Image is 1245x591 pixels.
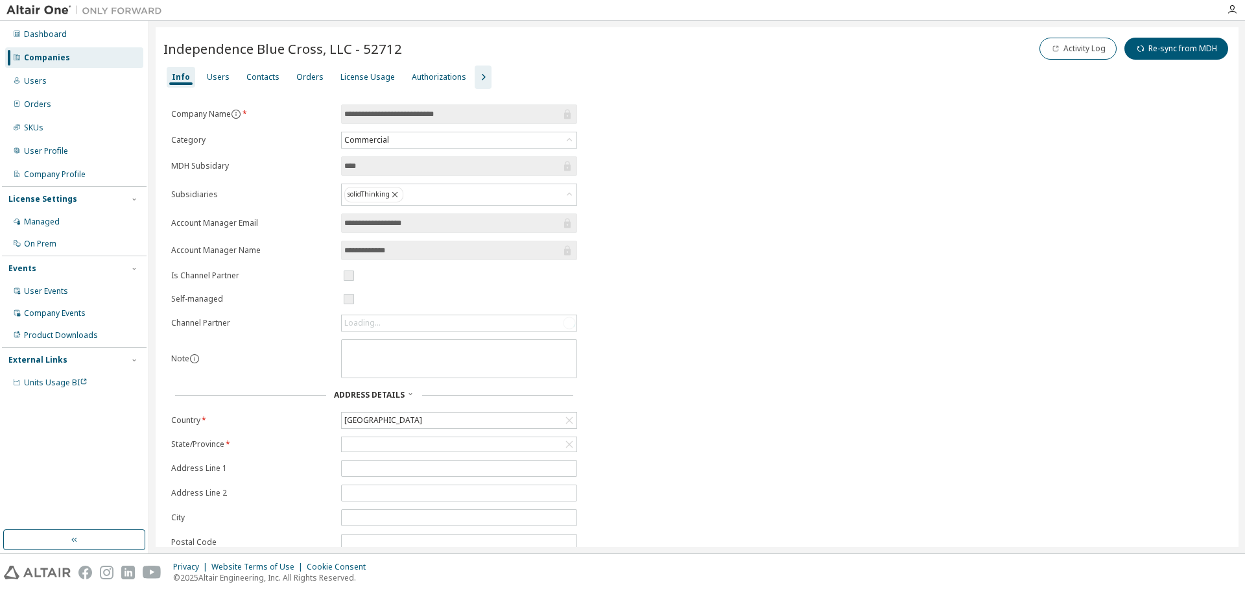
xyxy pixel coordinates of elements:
div: Orders [296,72,324,82]
span: Units Usage BI [24,377,88,388]
img: youtube.svg [143,566,161,579]
label: Channel Partner [171,318,333,328]
div: Commercial [342,133,391,147]
p: © 2025 Altair Engineering, Inc. All Rights Reserved. [173,572,373,583]
div: Users [24,76,47,86]
button: information [231,109,241,119]
div: solidThinking [344,187,403,202]
label: Address Line 2 [171,488,333,498]
div: Loading... [344,318,381,328]
div: Product Downloads [24,330,98,341]
div: Managed [24,217,60,227]
div: Loading... [342,315,576,331]
label: Postal Code [171,537,333,548]
div: User Events [24,286,68,296]
div: On Prem [24,239,56,249]
label: Self-managed [171,294,333,304]
div: Orders [24,99,51,110]
button: information [189,354,200,364]
div: License Settings [8,194,77,204]
div: External Links [8,355,67,365]
div: Companies [24,53,70,63]
label: Subsidiaries [171,189,333,200]
label: City [171,513,333,523]
label: Note [171,353,189,364]
div: [GEOGRAPHIC_DATA] [342,413,576,428]
div: [GEOGRAPHIC_DATA] [342,413,424,428]
label: State/Province [171,439,333,450]
div: Privacy [173,562,211,572]
button: Activity Log [1039,38,1117,60]
img: linkedin.svg [121,566,135,579]
img: facebook.svg [78,566,92,579]
img: altair_logo.svg [4,566,71,579]
div: Company Events [24,308,86,319]
div: Info [172,72,190,82]
img: Altair One [6,4,169,17]
div: Users [207,72,230,82]
img: instagram.svg [100,566,113,579]
label: Is Channel Partner [171,271,333,281]
label: Account Manager Email [171,218,333,228]
label: Country [171,415,333,426]
span: Address Details [334,389,405,400]
div: Company Profile [24,169,86,180]
div: License Usage [340,72,395,82]
div: Website Terms of Use [211,562,307,572]
span: Independence Blue Cross, LLC - 52712 [163,40,402,58]
div: User Profile [24,146,68,156]
label: Account Manager Name [171,245,333,256]
div: SKUs [24,123,43,133]
div: Dashboard [24,29,67,40]
div: solidThinking [342,184,576,205]
div: Contacts [246,72,279,82]
button: Re-sync from MDH [1124,38,1228,60]
div: Commercial [342,132,576,148]
label: Company Name [171,109,333,119]
div: Cookie Consent [307,562,373,572]
label: Address Line 1 [171,463,333,474]
label: Category [171,135,333,145]
div: Authorizations [412,72,466,82]
div: Events [8,263,36,274]
label: MDH Subsidary [171,161,333,171]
